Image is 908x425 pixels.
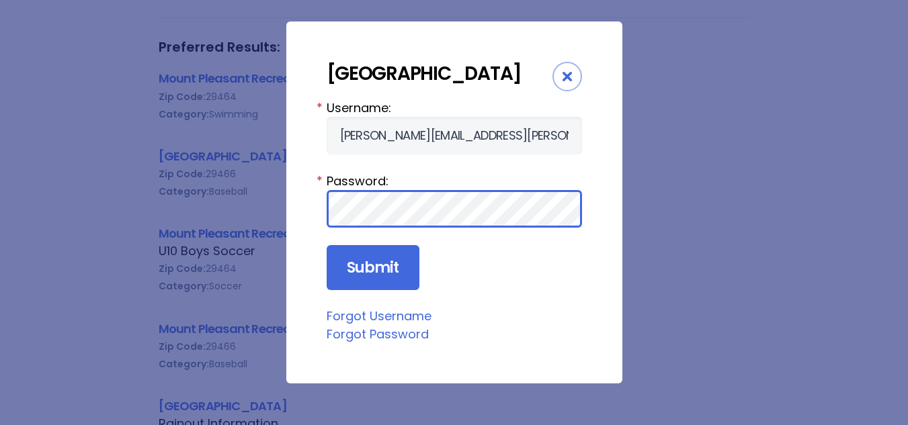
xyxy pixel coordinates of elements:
a: Forgot Password [327,326,429,342]
a: Forgot Username [327,308,431,324]
label: Username: [327,99,582,117]
label: Password: [327,172,582,190]
input: Submit [327,245,419,291]
div: Close [552,62,582,91]
div: [GEOGRAPHIC_DATA] [327,62,552,85]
